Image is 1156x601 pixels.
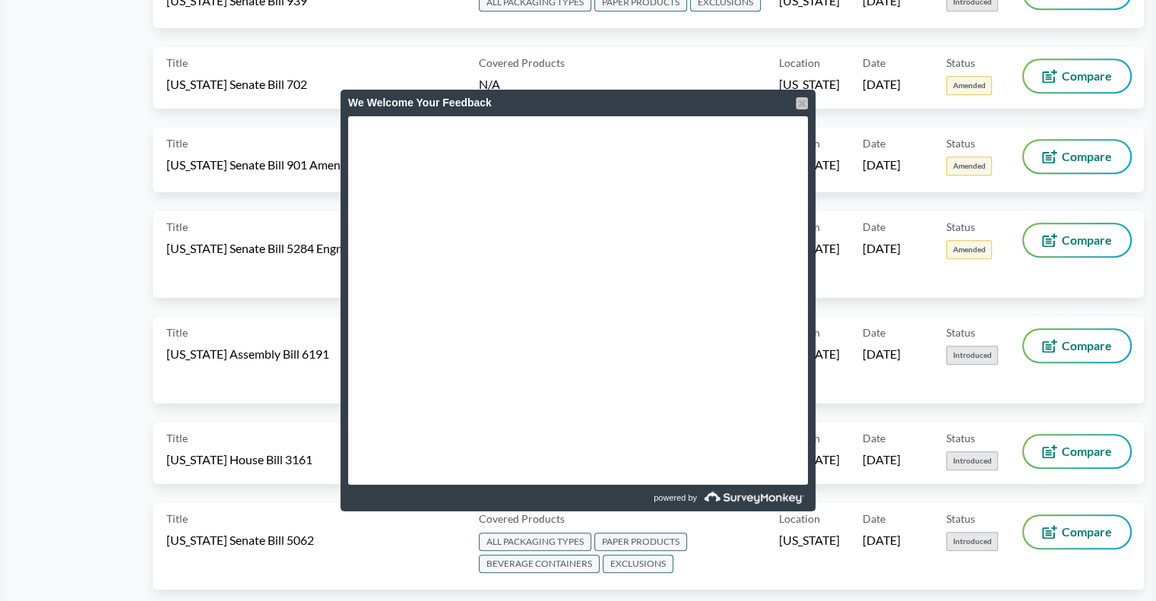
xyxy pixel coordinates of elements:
[1062,445,1112,457] span: Compare
[1024,330,1130,362] button: Compare
[946,451,998,470] span: Introduced
[603,555,673,573] span: EXCLUSIONS
[348,90,808,116] div: We Welcome Your Feedback
[863,157,901,173] span: [DATE]
[863,451,901,468] span: [DATE]
[166,324,188,340] span: Title
[863,135,885,151] span: Date
[863,511,885,527] span: Date
[479,555,600,573] span: BEVERAGE CONTAINERS
[863,55,885,71] span: Date
[946,511,975,527] span: Status
[166,157,360,173] span: [US_STATE] Senate Bill 901 Amended
[863,76,901,93] span: [DATE]
[166,219,188,235] span: Title
[779,55,820,71] span: Location
[863,219,885,235] span: Date
[1024,141,1130,172] button: Compare
[166,346,329,362] span: [US_STATE] Assembly Bill 6191
[946,324,975,340] span: Status
[1024,60,1130,92] button: Compare
[166,451,312,468] span: [US_STATE] House Bill 3161
[166,240,451,257] span: [US_STATE] Senate Bill 5284 Engrossed 2nd Substitute
[779,532,840,549] span: [US_STATE]
[166,430,188,446] span: Title
[946,76,992,95] span: Amended
[166,76,307,93] span: [US_STATE] Senate Bill 702
[1062,150,1112,163] span: Compare
[946,532,998,551] span: Introduced
[946,55,975,71] span: Status
[946,157,992,176] span: Amended
[1024,435,1130,467] button: Compare
[1024,516,1130,548] button: Compare
[863,430,885,446] span: Date
[166,511,188,527] span: Title
[479,511,565,527] span: Covered Products
[863,240,901,257] span: [DATE]
[1062,340,1112,352] span: Compare
[479,77,500,91] span: N/A
[1062,70,1112,82] span: Compare
[594,533,687,551] span: PAPER PRODUCTS
[779,511,820,527] span: Location
[946,240,992,259] span: Amended
[654,485,697,511] span: powered by
[863,532,901,549] span: [DATE]
[479,55,565,71] span: Covered Products
[946,219,975,235] span: Status
[166,55,188,71] span: Title
[1062,526,1112,538] span: Compare
[1062,234,1112,246] span: Compare
[946,430,975,446] span: Status
[779,76,840,93] span: [US_STATE]
[166,532,314,549] span: [US_STATE] Senate Bill 5062
[166,135,188,151] span: Title
[479,533,591,551] span: ALL PACKAGING TYPES
[580,485,808,511] a: powered by
[946,135,975,151] span: Status
[863,346,901,362] span: [DATE]
[1024,224,1130,256] button: Compare
[946,346,998,365] span: Introduced
[863,324,885,340] span: Date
